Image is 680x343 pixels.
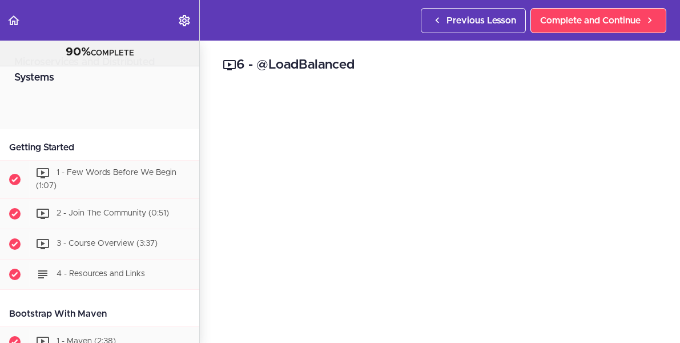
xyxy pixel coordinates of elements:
span: 3 - Course Overview (3:37) [57,240,158,248]
span: 2 - Join The Community (0:51) [57,209,169,217]
h2: 6 - @LoadBalanced [223,55,657,75]
a: Previous Lesson [421,8,526,33]
span: Complete and Continue [540,14,641,27]
span: 4 - Resources and Links [57,270,145,278]
span: 90% [66,46,91,58]
iframe: Video Player [223,92,657,337]
span: 1 - Few Words Before We Begin (1:07) [36,169,176,190]
a: Complete and Continue [530,8,666,33]
div: COMPLETE [14,45,185,60]
svg: Back to course curriculum [7,14,21,27]
svg: Settings Menu [178,14,191,27]
span: Previous Lesson [446,14,516,27]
